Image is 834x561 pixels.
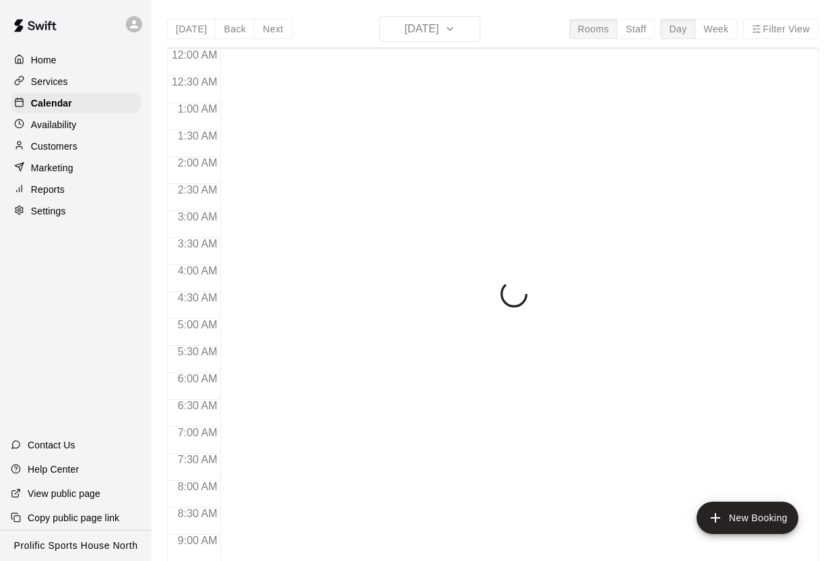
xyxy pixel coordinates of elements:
[174,508,221,519] span: 8:30 AM
[31,53,57,67] p: Home
[168,76,221,88] span: 12:30 AM
[31,183,65,196] p: Reports
[174,481,221,492] span: 8:00 AM
[174,103,221,115] span: 1:00 AM
[174,400,221,411] span: 6:30 AM
[14,539,138,553] p: Prolific Sports House North
[174,130,221,142] span: 1:30 AM
[174,265,221,276] span: 4:00 AM
[31,118,77,131] p: Availability
[28,438,75,452] p: Contact Us
[174,319,221,330] span: 5:00 AM
[11,179,141,200] a: Reports
[174,184,221,196] span: 2:30 AM
[11,50,141,70] a: Home
[174,157,221,169] span: 2:00 AM
[31,140,77,153] p: Customers
[174,211,221,223] span: 3:00 AM
[11,136,141,156] a: Customers
[28,511,119,525] p: Copy public page link
[11,93,141,113] a: Calendar
[174,238,221,249] span: 3:30 AM
[11,71,141,92] a: Services
[31,96,72,110] p: Calendar
[174,373,221,384] span: 6:00 AM
[174,346,221,357] span: 5:30 AM
[697,502,798,534] button: add
[28,463,79,476] p: Help Center
[31,161,73,175] p: Marketing
[31,204,66,218] p: Settings
[11,201,141,221] a: Settings
[174,292,221,303] span: 4:30 AM
[174,454,221,465] span: 7:30 AM
[174,427,221,438] span: 7:00 AM
[168,49,221,61] span: 12:00 AM
[28,487,100,500] p: View public page
[174,535,221,546] span: 9:00 AM
[11,158,141,178] a: Marketing
[31,75,68,88] p: Services
[11,115,141,135] a: Availability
